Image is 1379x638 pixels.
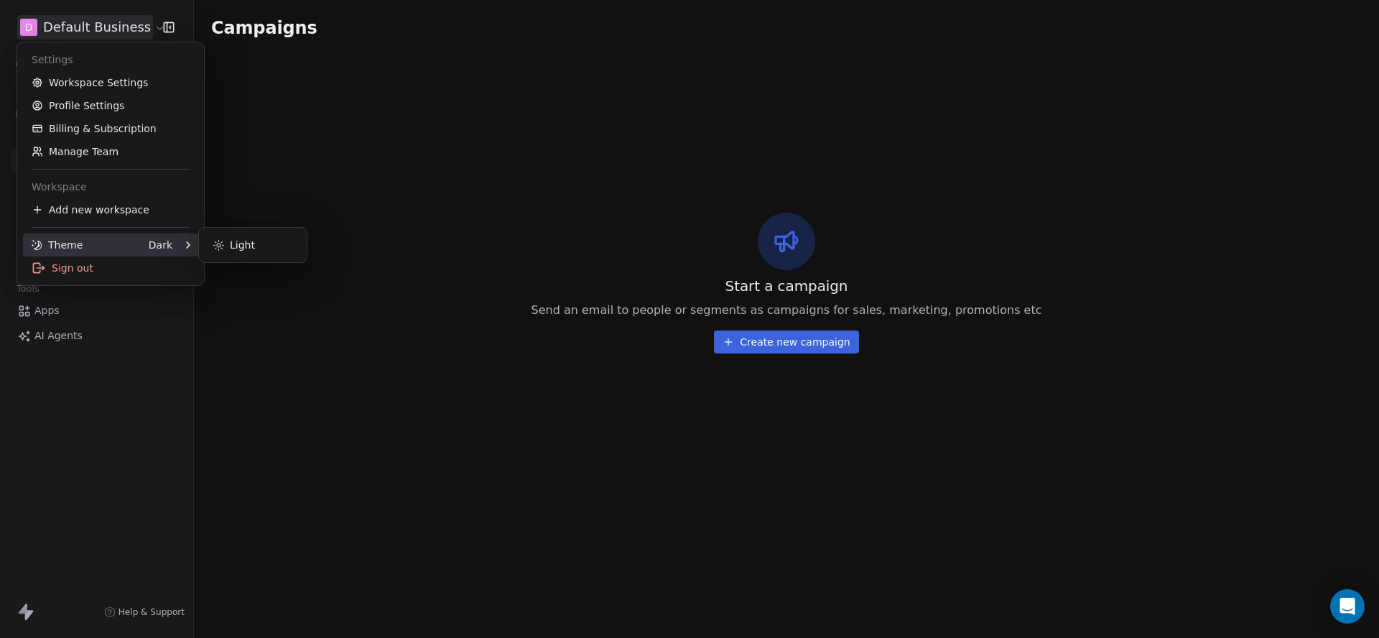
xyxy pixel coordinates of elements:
[23,94,198,117] a: Profile Settings
[205,234,301,256] div: Light
[23,198,198,221] div: Add new workspace
[23,71,198,94] a: Workspace Settings
[23,140,198,163] a: Manage Team
[23,256,198,279] div: Sign out
[23,175,198,198] div: Workspace
[23,48,198,71] div: Settings
[23,117,198,140] a: Billing & Subscription
[32,238,83,252] div: Theme
[149,238,172,252] div: Dark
